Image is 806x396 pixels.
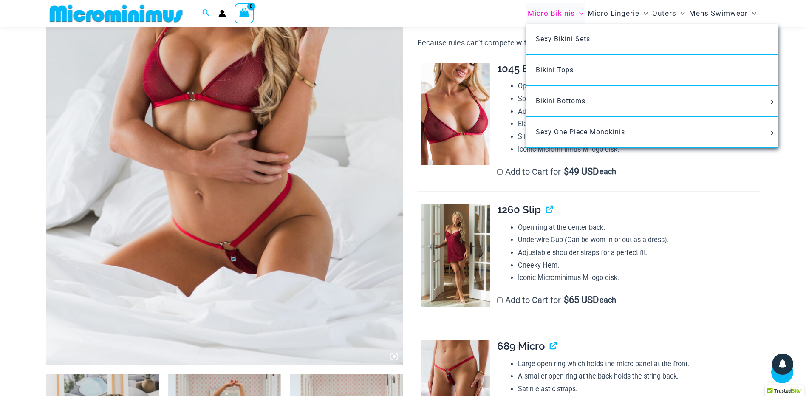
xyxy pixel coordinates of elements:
a: Sexy One Piece MonokinisMenu ToggleMenu Toggle [526,117,778,148]
a: Sexy Bikini Sets [526,24,778,55]
span: $ [564,294,569,305]
a: Search icon link [202,8,210,19]
label: Add to Cart for [497,295,616,305]
span: Bikini Bottoms [536,97,585,105]
img: Guilty Pleasures Red 1260 Slip [421,204,490,307]
span: each [600,296,616,304]
span: Menu Toggle [676,3,685,24]
span: Menu Toggle [767,100,777,104]
span: 1045 Bra [497,62,539,75]
a: Mens SwimwearMenu ToggleMenu Toggle [687,3,758,24]
li: Open ring at the center back. [518,221,760,234]
a: Micro LingerieMenu ToggleMenu Toggle [585,3,650,24]
a: Bikini BottomsMenu ToggleMenu Toggle [526,86,778,117]
span: 65 USD [564,296,599,304]
span: Menu Toggle [639,3,648,24]
li: Silver rings and hardware. [518,130,760,143]
li: Cheeky Hem. [518,259,760,272]
span: each [600,167,616,176]
li: Open ring at the center front [518,80,760,93]
li: Iconic Microminimus M logo disk. [518,143,760,156]
li: Adjustable shoulder straps for a perfect fit. [518,246,760,259]
li: Soft and super sheer bralette shape. [518,93,760,105]
span: $ [564,166,569,177]
img: MM SHOP LOGO FLAT [46,4,186,23]
li: Elastic at waist. [518,118,760,130]
li: Satin elastic straps. [518,383,760,396]
span: Menu Toggle [575,3,583,24]
li: Underwire Cup (Can be worn in or out as a dress). [518,234,760,246]
a: OutersMenu ToggleMenu Toggle [650,3,687,24]
nav: Site Navigation [524,1,760,25]
input: Add to Cart for$65 USD each [497,297,503,303]
li: A smaller open ring at the back holds the string back. [518,370,760,383]
li: Adjustable shoulder straps for a perfect fit. [518,105,760,118]
span: Micro Bikinis [528,3,575,24]
span: Micro Lingerie [588,3,639,24]
span: Outers [652,3,676,24]
li: Iconic Microminimus M logo disk. [518,272,760,284]
span: Bikini Tops [536,66,574,74]
span: Menu Toggle [767,131,777,135]
a: Bikini Tops [526,55,778,86]
a: Account icon link [218,10,226,17]
img: Guilty Pleasures Red 1045 Bra [421,63,490,166]
span: 1260 Slip [497,204,541,216]
a: View Shopping Cart, empty [235,3,254,23]
label: Add to Cart for [497,167,616,177]
a: Micro BikinisMenu ToggleMenu Toggle [526,3,585,24]
span: Sexy Bikini Sets [536,35,590,43]
input: Add to Cart for$49 USD each [497,169,503,175]
span: Sexy One Piece Monokinis [536,128,625,136]
span: Mens Swimwear [689,3,748,24]
span: 49 USD [564,167,599,176]
span: 689 Micro [497,340,545,352]
li: Large open ring which holds the micro panel at the front. [518,358,760,371]
span: Menu Toggle [748,3,756,24]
